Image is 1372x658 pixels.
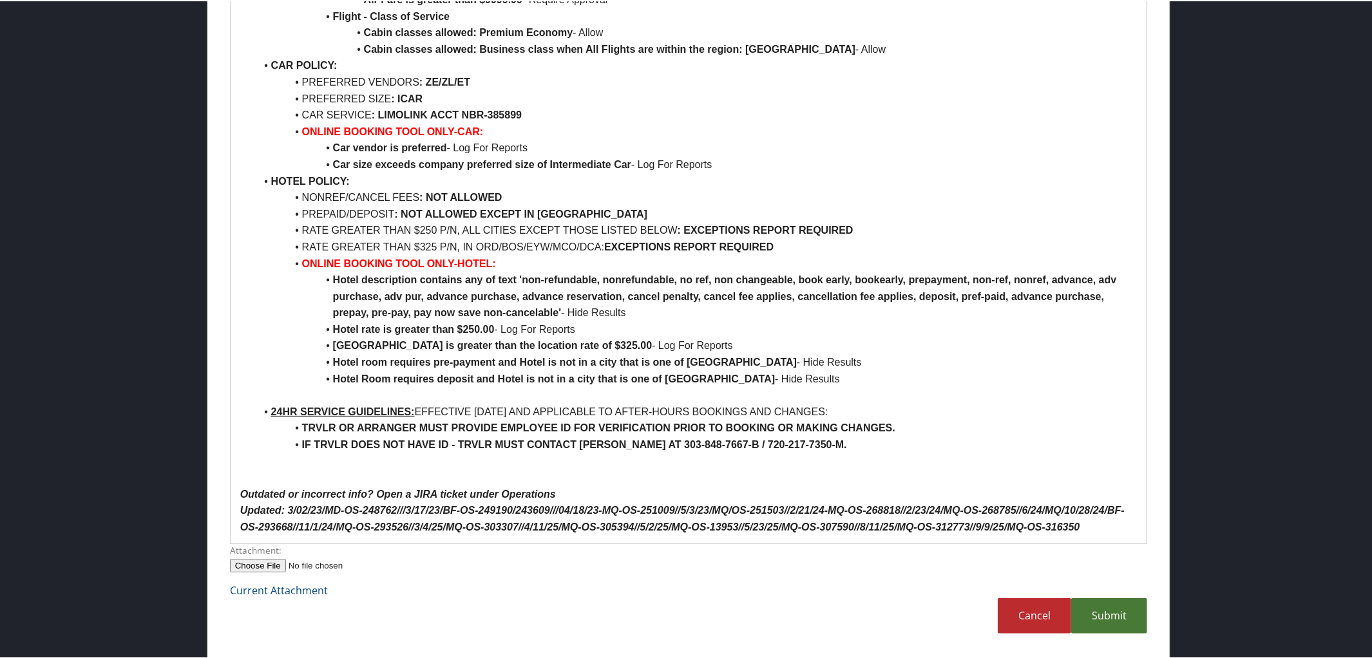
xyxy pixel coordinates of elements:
[604,240,774,251] strong: EXCEPTIONS REPORT REQUIRED
[302,125,484,136] strong: ONLINE BOOKING TOOL ONLY-CAR:
[256,205,1138,221] li: PREPAID/DEPOSIT
[256,402,1138,419] li: EFFECTIVE [DATE] AND APPLICABLE TO AFTER-HOURS BOOKINGS AND CHANGES:
[230,582,328,596] a: Current Attachment
[256,155,1138,172] li: - Log For Reports
[678,223,853,234] strong: : EXCEPTIONS REPORT REQUIRED
[333,372,776,383] strong: Hotel Room requires deposit and Hotel is not in a city that is one of [GEOGRAPHIC_DATA]
[419,191,502,202] strong: : NOT ALLOWED
[256,40,1138,57] li: - Allow
[391,92,423,103] strong: : ICAR
[256,106,1138,122] li: CAR SERVICE
[364,26,573,37] strong: Cabin classes allowed: Premium Economy
[256,73,1138,89] li: PREFERRED VENDORS
[333,10,450,21] strong: Flight - Class of Service
[333,323,495,334] strong: Hotel rate is greater than $250.00
[256,270,1138,320] li: - Hide Results
[256,370,1138,386] li: - Hide Results
[256,138,1138,155] li: - Log For Reports
[394,207,647,218] strong: : NOT ALLOWED EXCEPT IN [GEOGRAPHIC_DATA]
[333,158,631,169] strong: Car size exceeds company preferred size of Intermediate Car
[240,487,556,498] em: Outdated or incorrect info? Open a JIRA ticket under Operations
[256,238,1138,254] li: RATE GREATER THAN $325 P/N, IN ORD/BOS/EYW/MCO/DCA:
[302,257,496,268] strong: ONLINE BOOKING TOOL ONLY-HOTEL:
[333,339,653,350] strong: [GEOGRAPHIC_DATA] is greater than the location rate of $325.00
[302,421,895,432] strong: TRVLR OR ARRANGER MUST PROVIDE EMPLOYEE ID FOR VERIFICATION PRIOR TO BOOKING OR MAKING CHANGES.
[256,89,1138,106] li: PREFERRED SIZE
[256,353,1138,370] li: - Hide Results
[230,543,1148,556] label: Attachment:
[372,108,522,119] strong: : LIMOLINK ACCT NBR-385899
[256,221,1138,238] li: RATE GREATER THAN $250 P/N, ALL CITIES EXCEPT THOSE LISTED BELOW
[240,503,1125,531] em: Updated: 3/02/23/MD-OS-248762///3/17/23/BF-OS-249190/243609///04/18/23-MQ-OS-251009//5/3/23/MQ/OS...
[271,174,350,185] strong: HOTEL POLICY:
[333,273,1120,317] strong: Hotel description contains any of text 'non-refundable, nonrefundable, no ref, non changeable, bo...
[271,59,338,70] strong: CAR POLICY:
[426,75,470,86] strong: ZE/ZL/ET
[256,320,1138,337] li: - Log For Reports
[1071,597,1147,632] a: Submit
[998,597,1071,632] a: Cancel
[256,336,1138,353] li: - Log For Reports
[256,23,1138,40] li: - Allow
[333,141,447,152] strong: Car vendor is preferred
[302,438,847,449] strong: IF TRVLR DOES NOT HAVE ID - TRVLR MUST CONTACT [PERSON_NAME] AT 303-848-7667-B / 720-217-7350-M.
[256,188,1138,205] li: NONREF/CANCEL FEES
[271,405,415,416] u: 24HR SERVICE GUIDELINES:
[419,75,423,86] strong: :
[333,355,797,366] strong: Hotel room requires pre-payment and Hotel is not in a city that is one of [GEOGRAPHIC_DATA]
[364,42,855,53] strong: Cabin classes allowed: Business class when All Flights are within the region: [GEOGRAPHIC_DATA]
